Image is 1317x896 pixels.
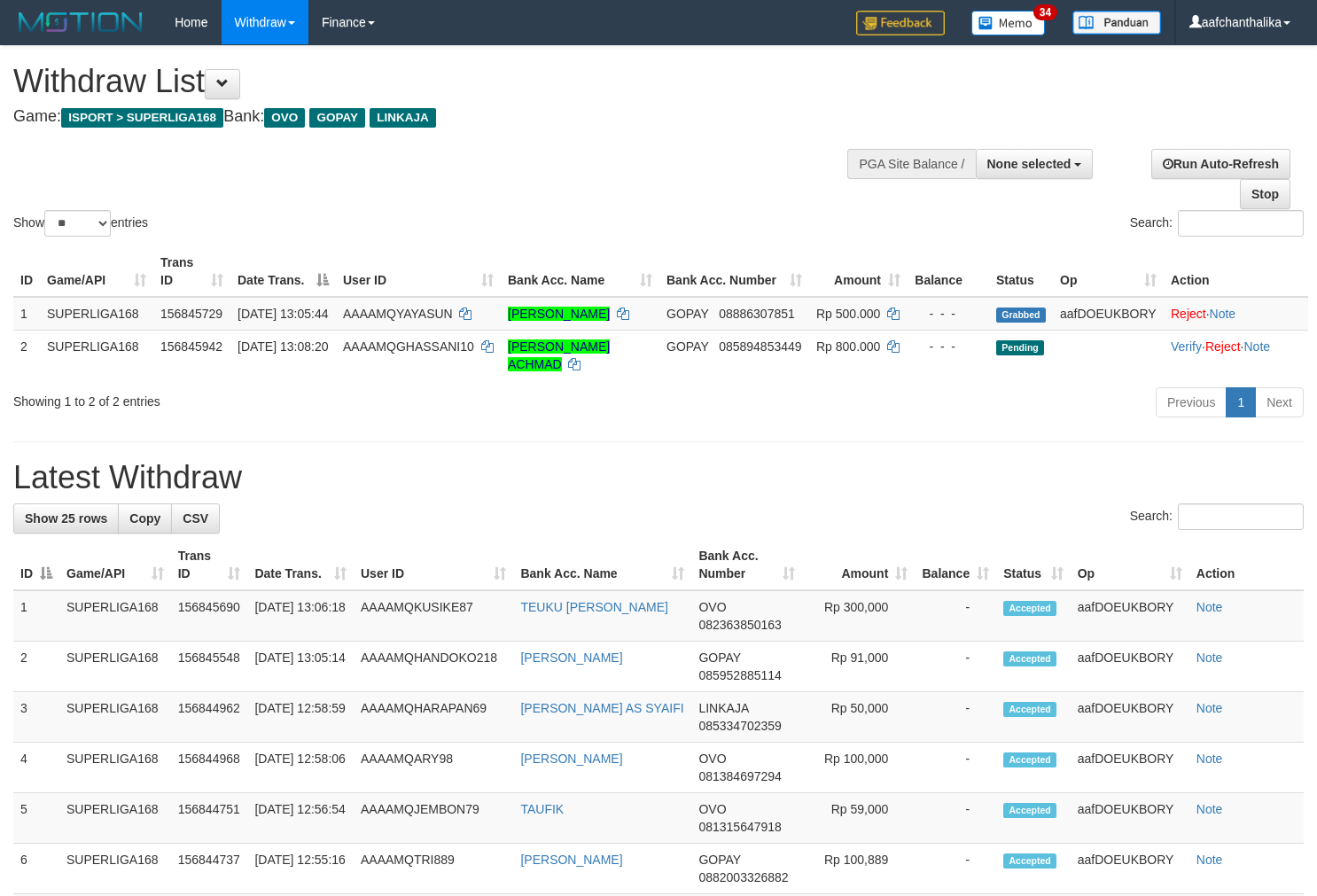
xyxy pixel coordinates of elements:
td: aafDOEUKBORY [1071,844,1189,894]
a: Verify [1171,339,1202,354]
th: Balance [908,246,989,297]
td: 156845548 [171,642,248,692]
a: TEUKU [PERSON_NAME] [520,600,667,614]
td: [DATE] 13:05:14 [247,642,354,692]
span: Copy [129,511,160,526]
th: ID: activate to sort column descending [13,540,59,590]
td: AAAAMQJEMBON79 [354,793,513,844]
span: Accepted [1003,651,1056,666]
span: None selected [987,157,1072,171]
td: aafDOEUKBORY [1053,297,1164,331]
a: [PERSON_NAME] ACHMAD [508,339,610,371]
span: Accepted [1003,803,1056,818]
div: PGA Site Balance / [847,149,975,179]
label: Show entries [13,210,148,237]
td: - [915,692,996,743]
th: Amount: activate to sort column ascending [802,540,916,590]
th: Amount: activate to sort column ascending [809,246,908,297]
td: SUPERLIGA168 [40,330,153,380]
td: - [915,590,996,642]
span: GOPAY [698,651,740,665]
td: SUPERLIGA168 [59,642,171,692]
td: AAAAMQHARAPAN69 [354,692,513,743]
span: GOPAY [698,853,740,867]
td: AAAAMQKUSIKE87 [354,590,513,642]
label: Search: [1130,210,1304,237]
span: Grabbed [996,308,1046,323]
th: Balance: activate to sort column ascending [915,540,996,590]
th: Date Trans.: activate to sort column ascending [247,540,354,590]
td: aafDOEUKBORY [1071,692,1189,743]
span: Accepted [1003,702,1056,717]
a: [PERSON_NAME] [520,651,622,665]
td: - [915,793,996,844]
h1: Latest Withdraw [13,460,1304,495]
td: · · [1164,330,1308,380]
td: 2 [13,642,59,692]
td: 156844968 [171,743,248,793]
td: Rp 100,889 [802,844,916,894]
a: Note [1196,802,1223,816]
th: Bank Acc. Name: activate to sort column ascending [501,246,659,297]
td: AAAAMQTRI889 [354,844,513,894]
select: Showentries [44,210,111,237]
td: [DATE] 12:58:59 [247,692,354,743]
td: Rp 91,000 [802,642,916,692]
input: Search: [1178,210,1304,237]
td: aafDOEUKBORY [1071,642,1189,692]
span: 34 [1033,4,1057,20]
td: 156844751 [171,793,248,844]
th: Date Trans.: activate to sort column descending [230,246,336,297]
th: User ID: activate to sort column ascending [354,540,513,590]
img: Button%20Memo.svg [971,11,1046,35]
span: 156845942 [160,339,222,354]
a: Note [1196,701,1223,715]
span: Copy 081315647918 to clipboard [698,820,781,834]
td: aafDOEUKBORY [1071,743,1189,793]
span: Rp 800.000 [816,339,880,354]
td: - [915,743,996,793]
th: Bank Acc. Name: activate to sort column ascending [513,540,691,590]
img: Feedback.jpg [856,11,945,35]
td: · [1164,297,1308,331]
div: Showing 1 to 2 of 2 entries [13,386,535,410]
td: aafDOEUKBORY [1071,793,1189,844]
span: CSV [183,511,208,526]
span: [DATE] 13:05:44 [238,307,328,321]
a: Note [1243,339,1270,354]
th: Trans ID: activate to sort column ascending [153,246,230,297]
th: Trans ID: activate to sort column ascending [171,540,248,590]
span: Rp 500.000 [816,307,880,321]
td: 156844737 [171,844,248,894]
span: ISPORT > SUPERLIGA168 [61,108,223,128]
td: [DATE] 12:58:06 [247,743,354,793]
a: Note [1196,600,1223,614]
span: Copy 085952885114 to clipboard [698,668,781,682]
span: Copy 081384697294 to clipboard [698,769,781,783]
td: [DATE] 13:06:18 [247,590,354,642]
a: [PERSON_NAME] [520,853,622,867]
td: 1 [13,297,40,331]
td: 4 [13,743,59,793]
a: [PERSON_NAME] [508,307,610,321]
a: Reject [1171,307,1206,321]
span: [DATE] 13:08:20 [238,339,328,354]
td: 2 [13,330,40,380]
span: Accepted [1003,752,1056,767]
a: [PERSON_NAME] [520,752,622,766]
td: SUPERLIGA168 [59,692,171,743]
span: AAAAMQGHASSANI10 [343,339,474,354]
h1: Withdraw List [13,64,861,99]
span: Pending [996,340,1044,355]
a: Show 25 rows [13,503,119,534]
h4: Game: Bank: [13,108,861,126]
span: GOPAY [309,108,365,128]
td: Rp 50,000 [802,692,916,743]
a: Note [1196,853,1223,867]
th: Op: activate to sort column ascending [1071,540,1189,590]
span: GOPAY [666,339,708,354]
span: GOPAY [666,307,708,321]
td: Rp 59,000 [802,793,916,844]
td: 5 [13,793,59,844]
a: Note [1210,307,1236,321]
